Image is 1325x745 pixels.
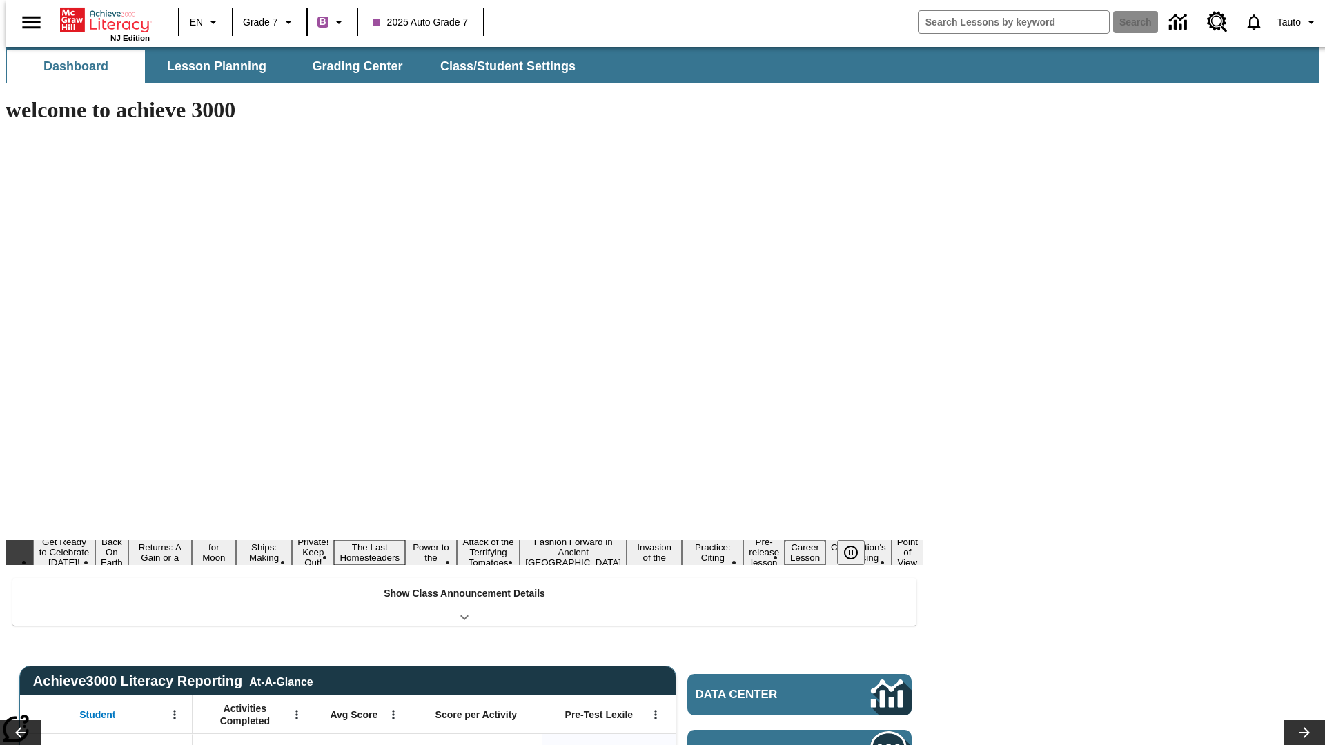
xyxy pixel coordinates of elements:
button: Open Menu [645,704,666,725]
a: Data Center [687,674,912,715]
button: Boost Class color is purple. Change class color [312,10,353,34]
button: Slide 8 Solar Power to the People [405,530,457,575]
div: Pause [837,540,879,565]
button: Class/Student Settings [429,50,587,83]
span: Activities Completed [199,702,291,727]
button: Grading Center [288,50,426,83]
button: Dashboard [7,50,145,83]
button: Slide 13 Pre-release lesson [743,535,785,570]
button: Language: EN, Select a language [184,10,228,34]
button: Slide 10 Fashion Forward in Ancient Rome [520,535,627,570]
span: NJ Edition [110,34,150,42]
span: Pre-Test Lexile [565,708,634,721]
input: search field [919,11,1109,33]
a: Data Center [1161,3,1199,41]
button: Pause [837,540,865,565]
span: 2025 Auto Grade 7 [373,15,469,30]
span: B [320,13,326,30]
span: Achieve3000 Literacy Reporting [33,673,313,689]
button: Slide 1 Get Ready to Celebrate Juneteenth! [33,535,95,570]
button: Open Menu [164,704,185,725]
span: Avg Score [330,708,377,721]
a: Resource Center, Will open in new tab [1199,3,1236,41]
div: Show Class Announcement Details [12,578,916,626]
div: At-A-Glance [249,673,313,688]
button: Profile/Settings [1272,10,1325,34]
button: Slide 15 The Constitution's Balancing Act [825,530,892,575]
span: Grade 7 [243,15,278,30]
button: Grade: Grade 7, Select a grade [237,10,302,34]
button: Slide 7 The Last Homesteaders [334,540,405,565]
span: Data Center [696,688,825,702]
button: Slide 12 Mixed Practice: Citing Evidence [682,530,743,575]
span: Score per Activity [435,708,518,721]
div: SubNavbar [6,47,1319,83]
button: Open Menu [286,704,307,725]
a: Home [60,6,150,34]
button: Lesson carousel, Next [1284,720,1325,745]
button: Slide 5 Cruise Ships: Making Waves [236,530,292,575]
button: Lesson Planning [148,50,286,83]
button: Open Menu [383,704,404,725]
span: Student [79,708,115,721]
button: Slide 3 Free Returns: A Gain or a Drain? [128,530,192,575]
button: Slide 4 Time for Moon Rules? [192,530,236,575]
button: Slide 9 Attack of the Terrifying Tomatoes [457,535,520,570]
div: SubNavbar [6,50,588,83]
a: Notifications [1236,4,1272,40]
span: EN [190,15,203,30]
button: Slide 2 Back On Earth [95,535,128,570]
h1: welcome to achieve 3000 [6,97,923,123]
p: Show Class Announcement Details [384,586,545,601]
button: Slide 14 Career Lesson [785,540,825,565]
button: Slide 6 Private! Keep Out! [292,535,334,570]
button: Slide 16 Point of View [892,535,923,570]
span: Tauto [1277,15,1301,30]
button: Slide 11 The Invasion of the Free CD [627,530,682,575]
button: Open side menu [11,2,52,43]
div: Home [60,5,150,42]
